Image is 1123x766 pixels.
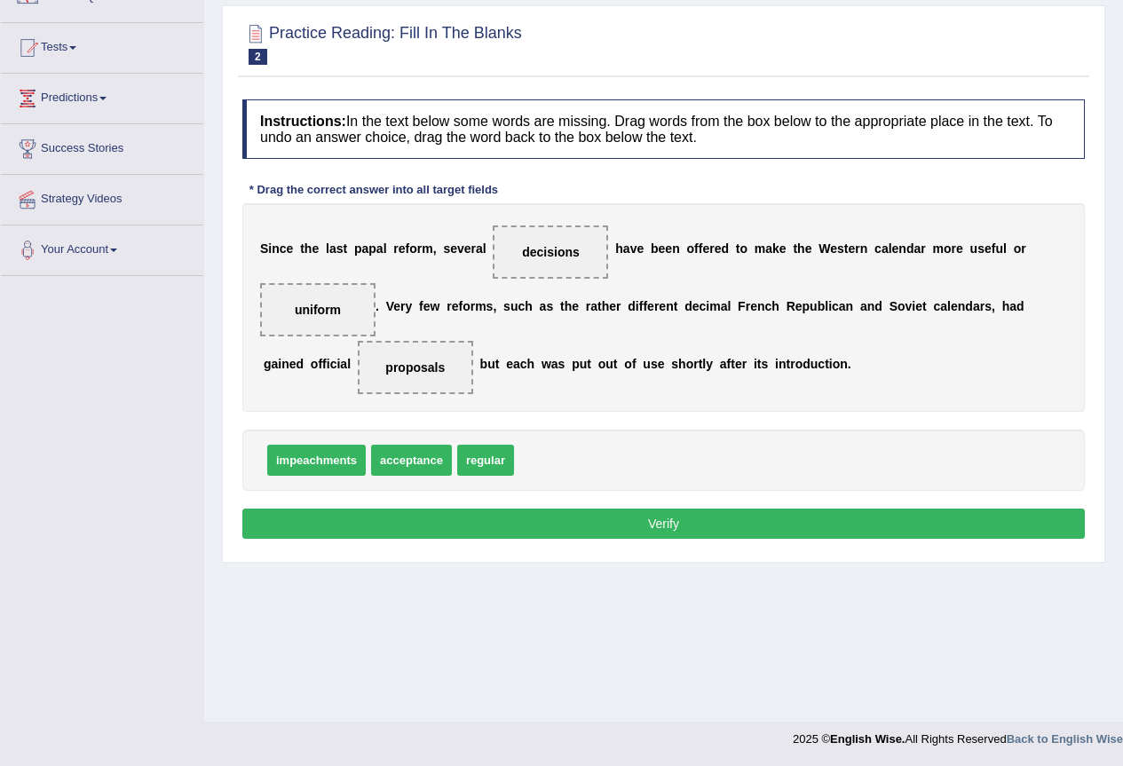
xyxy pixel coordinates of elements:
b: a [271,357,278,371]
b: a [839,299,846,313]
b: w [542,357,551,371]
b: c [832,299,839,313]
b: t [922,299,927,313]
b: a [940,299,947,313]
b: t [844,241,849,256]
b: Instructions: [260,114,346,129]
b: c [280,241,287,256]
b: n [672,241,680,256]
b: s [651,357,658,371]
b: d [906,241,914,256]
b: h [615,241,623,256]
span: acceptance [371,445,452,476]
b: e [985,241,992,256]
b: a [882,241,889,256]
b: s [837,241,844,256]
b: r [855,241,859,256]
b: b [480,357,488,371]
b: u [810,299,818,313]
b: l [947,299,951,313]
b: e [572,299,579,313]
b: a [860,299,867,313]
b: h [565,299,573,313]
b: t [597,299,602,313]
b: a [1009,299,1016,313]
b: r [693,357,698,371]
b: t [674,299,678,313]
b: m [709,299,720,313]
div: 2025 © All Rights Reserved [793,722,1123,747]
b: r [393,241,398,256]
b: r [1021,241,1025,256]
b: i [828,299,832,313]
span: 2 [249,49,267,65]
b: l [384,241,387,256]
b: d [1016,299,1024,313]
b: e [609,299,616,313]
b: a [376,241,384,256]
b: i [829,357,833,371]
b: u [605,357,613,371]
b: u [487,357,495,371]
b: e [956,241,963,256]
a: Strategy Videos [1,175,203,219]
span: proposals [385,360,445,375]
b: y [706,357,713,371]
b: c [700,299,707,313]
b: t [495,357,500,371]
b: t [613,357,618,371]
b: y [406,299,413,313]
strong: Back to English Wise [1007,732,1123,746]
b: n [281,357,289,371]
b: e [450,241,457,256]
b: c [874,241,882,256]
b: a [476,241,483,256]
b: s [486,299,494,313]
b: d [803,357,811,371]
b: t [731,357,735,371]
b: o [686,357,694,371]
b: r [400,299,405,313]
b: u [580,357,588,371]
span: regular [457,445,514,476]
b: n [958,299,966,313]
b: m [933,241,944,256]
b: e [637,241,644,256]
b: V [386,299,394,313]
b: e [464,241,471,256]
b: l [889,241,892,256]
b: n [846,299,854,313]
b: e [892,241,899,256]
b: e [702,241,709,256]
b: v [906,299,913,313]
b: s [762,357,769,371]
b: a [973,299,980,313]
h2: Practice Reading: Fill In The Blanks [242,20,522,65]
b: s [558,357,565,371]
a: Success Stories [1,124,203,169]
b: e [423,299,431,313]
b: r [586,299,590,313]
b: e [779,241,787,256]
b: . [848,357,851,371]
b: a [721,299,728,313]
b: d [684,299,692,313]
b: l [347,357,351,371]
b: t [736,241,740,256]
b: u [643,357,651,371]
b: f [699,241,703,256]
b: d [721,241,729,256]
b: a [513,357,520,371]
a: Predictions [1,74,203,118]
b: h [678,357,686,371]
b: r [980,299,985,313]
b: n [666,299,674,313]
b: r [921,241,925,256]
span: Drop target [493,225,608,279]
b: u [510,299,518,313]
b: r [709,241,714,256]
a: Tests [1,23,203,67]
b: a [590,299,597,313]
b: r [447,299,451,313]
b: l [326,241,329,256]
